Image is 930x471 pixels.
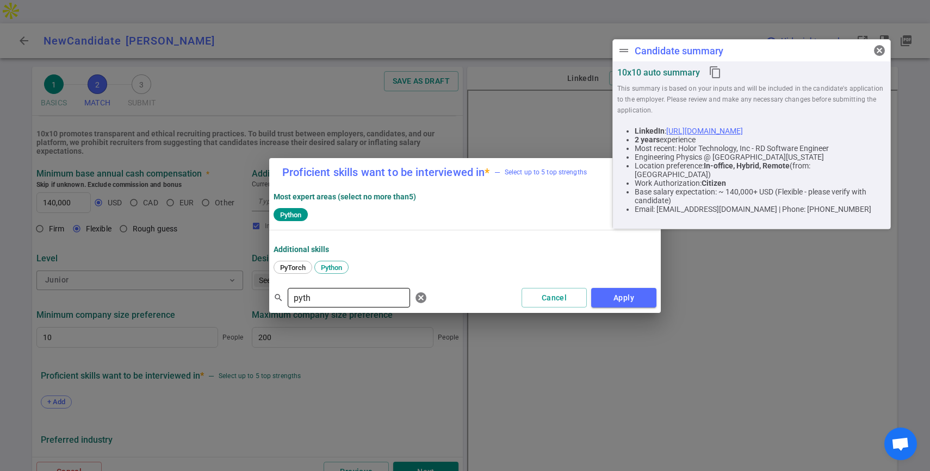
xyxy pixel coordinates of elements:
[276,263,309,272] span: PyTorch
[617,44,630,57] span: drag_handle
[494,167,500,178] div: —
[635,45,723,56] div: Candidate summary
[274,192,416,201] strong: Most expert areas (select no more than 5 )
[282,167,490,178] label: Proficient skills want to be interviewed in
[274,245,329,254] strong: Additional Skills
[274,293,283,303] span: search
[884,428,917,460] div: Open chat
[873,44,886,57] span: cancel
[494,167,587,178] span: Select up to 5 top strengths
[591,288,656,308] button: Apply
[317,263,346,272] span: Python
[288,289,410,306] input: Separate search terms by comma or space
[276,211,306,219] span: Python
[414,291,427,304] span: cancel
[522,288,587,308] button: Cancel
